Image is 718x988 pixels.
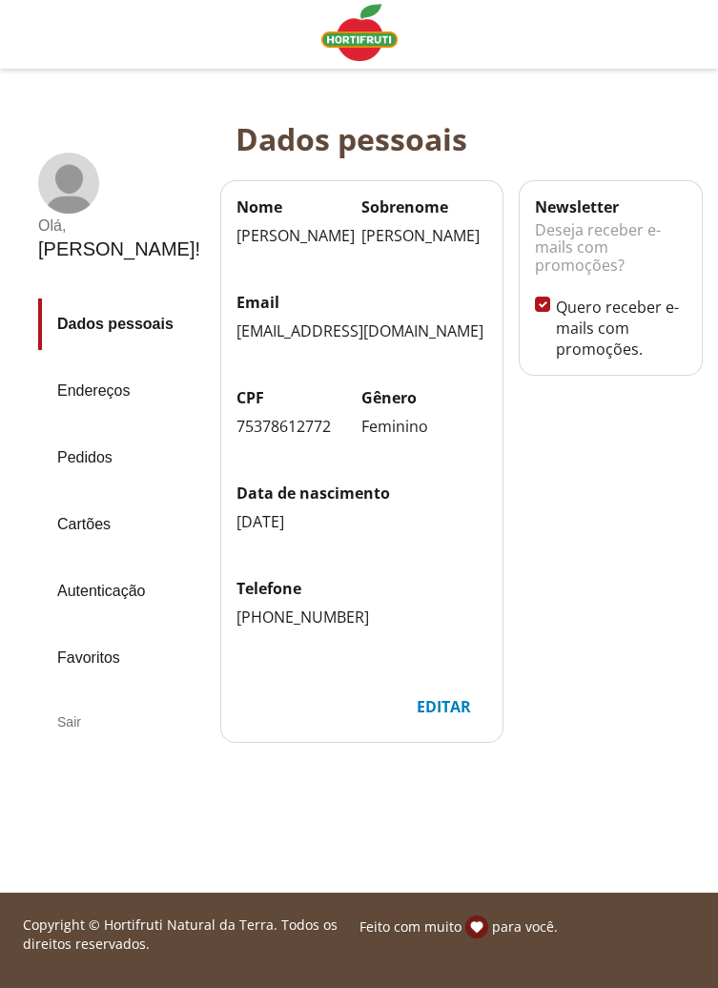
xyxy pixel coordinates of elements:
[38,365,205,417] a: Endereços
[38,298,205,350] a: Dados pessoais
[23,916,359,954] p: Copyright © Hortifruti Natural da Terra. Todos os direitos reservados.
[400,689,487,727] button: Editar
[236,122,703,157] div: Dados pessoais
[236,416,362,437] div: 75378612772
[361,416,487,437] div: Feminino
[38,699,205,745] div: Sair
[361,387,487,408] label: Gênero
[236,483,487,504] label: Data de nascimento
[38,217,200,235] div: Olá ,
[236,607,362,628] div: [PHONE_NUMBER]
[361,225,487,246] div: [PERSON_NAME]
[8,916,710,965] div: Linha de sessão
[236,292,487,313] label: Email
[38,632,205,684] a: Favoritos
[361,196,487,217] label: Sobrenome
[38,238,200,260] div: [PERSON_NAME] !
[236,511,487,532] div: [DATE]
[401,690,486,726] div: Editar
[236,387,362,408] label: CPF
[556,297,687,360] label: Quero receber e-mails com promoções.
[321,4,398,61] img: Logo
[359,916,558,938] p: Feito com muito para você.
[236,225,362,246] div: [PERSON_NAME]
[298,4,421,65] a: Logo
[535,217,687,297] div: Deseja receber e-mails com promoções?
[38,432,205,484] a: Pedidos
[38,566,205,617] a: Autenticação
[38,499,205,550] a: Cartões
[535,196,687,217] div: Newsletter
[465,916,488,938] img: amor
[236,196,362,217] label: Nome
[236,320,487,341] div: [EMAIL_ADDRESS][DOMAIN_NAME]
[236,578,362,599] label: Telefone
